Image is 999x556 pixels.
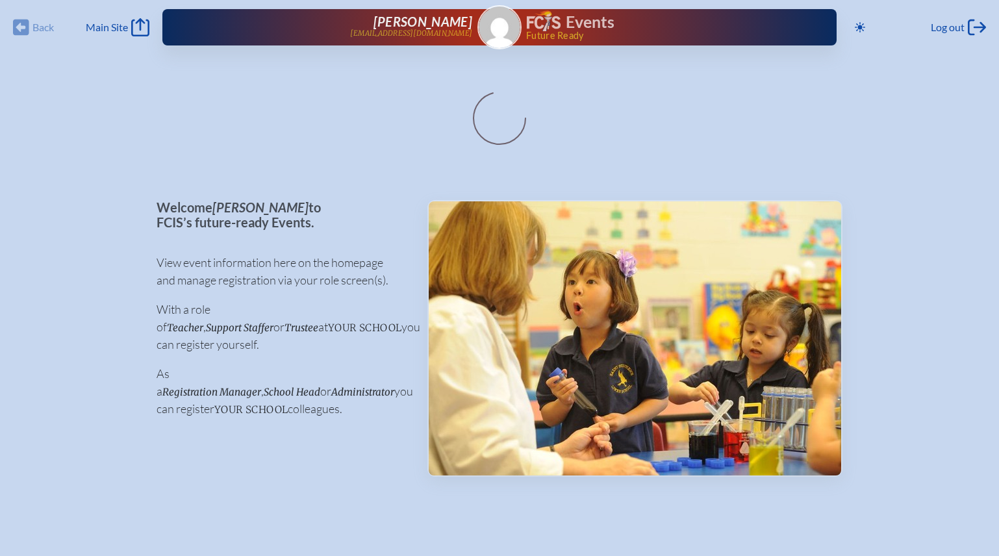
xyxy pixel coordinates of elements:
[373,14,472,29] span: [PERSON_NAME]
[157,200,407,229] p: Welcome to FCIS’s future-ready Events.
[479,6,520,48] img: Gravatar
[157,301,407,353] p: With a role of , or at you can register yourself.
[167,322,203,334] span: Teacher
[264,386,320,398] span: School Head
[157,365,407,418] p: As a , or you can register colleagues.
[526,31,795,40] span: Future Ready
[212,199,309,215] span: [PERSON_NAME]
[328,322,401,334] span: your school
[331,386,394,398] span: Administrator
[206,322,273,334] span: Support Staffer
[350,29,472,38] p: [EMAIL_ADDRESS][DOMAIN_NAME]
[527,10,795,40] div: FCIS Events — Future ready
[162,386,261,398] span: Registration Manager
[285,322,318,334] span: Trustee
[214,403,288,416] span: your school
[204,14,472,40] a: [PERSON_NAME][EMAIL_ADDRESS][DOMAIN_NAME]
[86,21,128,34] span: Main Site
[931,21,965,34] span: Log out
[86,18,149,36] a: Main Site
[429,201,841,475] img: Events
[157,254,407,289] p: View event information here on the homepage and manage registration via your role screen(s).
[477,5,522,49] a: Gravatar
